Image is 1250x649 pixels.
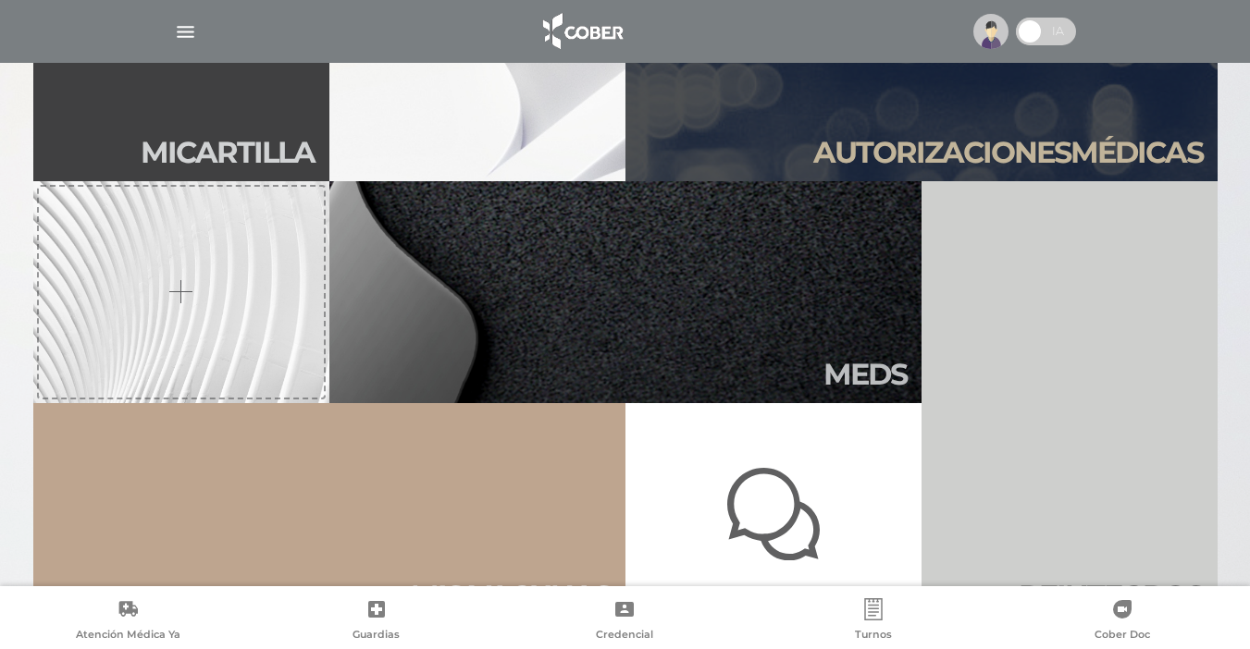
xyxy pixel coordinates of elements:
img: logo_cober_home-white.png [533,9,630,54]
h2: Rein te gros [1019,579,1203,614]
h2: Autori zaciones médicas [813,135,1203,170]
a: Credencial [501,598,749,645]
img: Cober_menu-lines-white.svg [174,20,197,43]
a: Mis vacunas [33,403,625,625]
h2: Mis vacu nas [411,579,611,614]
span: Guardias [353,628,400,644]
span: Credencial [596,628,653,644]
span: Cober Doc [1095,628,1150,644]
a: Atención Médica Ya [4,598,253,645]
h2: Mi car tilla [141,135,315,170]
a: Meds [329,181,922,403]
a: Turnos [749,598,998,645]
a: Reintegros [922,181,1218,625]
h2: Meds [823,357,907,392]
span: Atención Médica Ya [76,628,180,644]
span: Turnos [855,628,892,644]
a: Cober Doc [997,598,1246,645]
img: profile-placeholder.svg [973,14,1009,49]
a: Guardias [253,598,501,645]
